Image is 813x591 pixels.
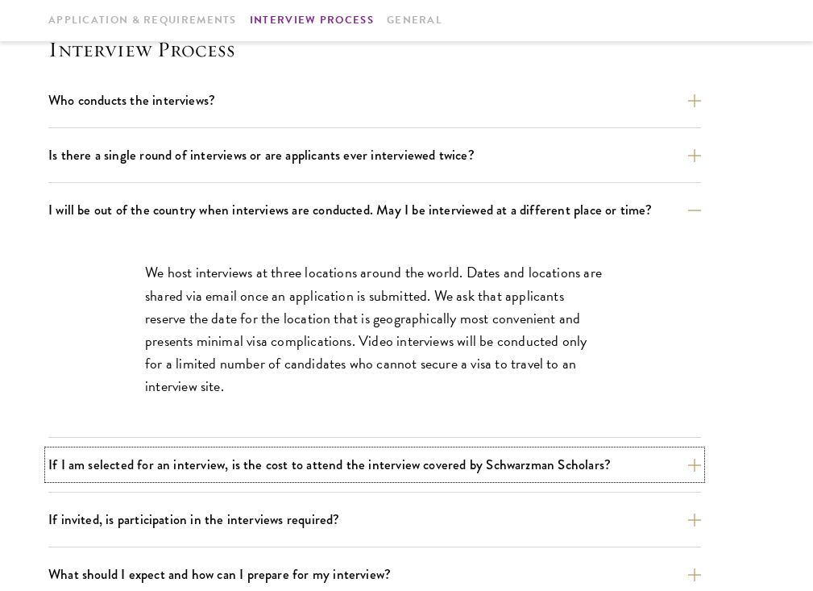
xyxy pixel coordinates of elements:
[387,12,442,29] a: General
[48,560,701,589] button: What should I expect and how can I prepare for my interview?
[48,196,701,224] button: I will be out of the country when interviews are conducted. May I be interviewed at a different p...
[48,506,701,534] button: If invited, is participation in the interviews required?
[48,86,701,114] button: Who conducts the interviews?
[48,36,765,62] h4: Interview Process
[48,451,701,479] button: If I am selected for an interview, is the cost to attend the interview covered by Schwarzman Scho...
[48,141,701,169] button: Is there a single round of interviews or are applicants ever interviewed twice?
[145,261,604,397] p: We host interviews at three locations around the world. Dates and locations are shared via email ...
[48,12,237,29] a: Application & Requirements
[250,12,374,29] a: Interview Process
